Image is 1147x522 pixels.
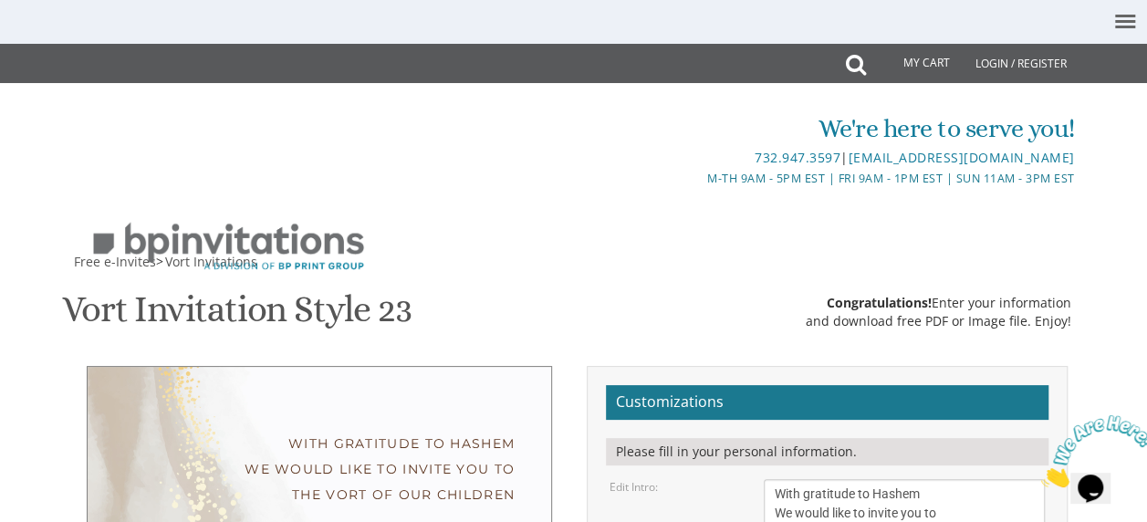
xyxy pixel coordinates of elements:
[72,209,385,285] img: BP Invitation Loft
[806,294,1071,312] div: Enter your information
[62,289,411,343] h1: Vort Invitation Style 23
[966,44,1076,84] a: Login / Register
[755,149,840,166] a: 732.947.3597
[610,479,658,495] label: Edit Intro:
[407,169,1074,188] div: M-Th 9am - 5pm EST | Fri 9am - 1pm EST | Sun 11am - 3pm EST
[407,110,1074,147] div: We're here to serve you!
[606,438,1048,465] div: Please fill in your personal information.
[827,294,932,311] span: Congratulations!
[407,147,1074,169] div: |
[806,312,1071,330] div: and download free PDF or Image file. Enjoy!
[7,7,120,79] img: Chat attention grabber
[864,46,963,82] a: My Cart
[124,431,515,507] div: With gratitude to Hashem We would like to invite you to The vort of our children
[1034,408,1147,495] iframe: chat widget
[606,385,1048,420] h2: Customizations
[849,149,1075,166] a: [EMAIL_ADDRESS][DOMAIN_NAME]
